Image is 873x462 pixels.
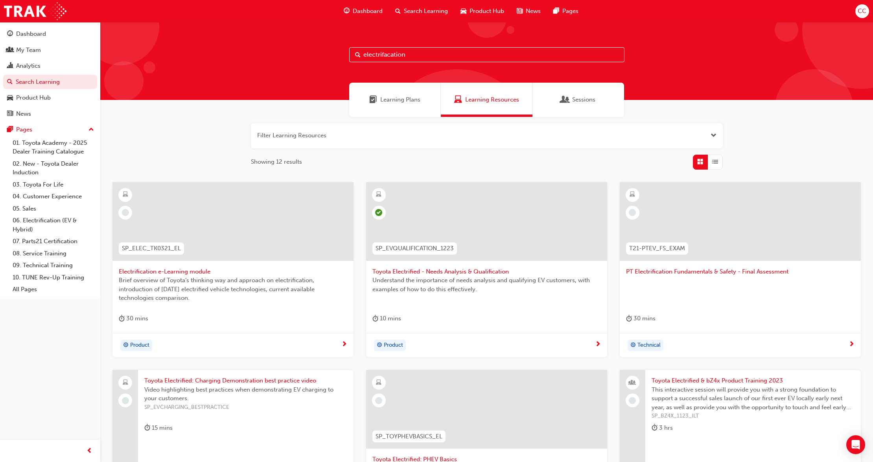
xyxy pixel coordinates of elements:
span: Learning Resources [454,95,462,104]
span: prev-icon [87,446,92,456]
div: 3 hrs [652,423,673,433]
a: guage-iconDashboard [337,3,389,19]
span: learningRecordVerb_NONE-icon [122,397,129,404]
div: Pages [16,125,32,134]
button: CC [855,4,869,18]
span: Understand the importance of needs analysis and qualifying EV customers, with examples of how to ... [372,276,601,294]
span: Product [384,341,403,350]
span: learningResourceType_ELEARNING-icon [123,190,128,200]
span: next-icon [595,341,601,348]
span: search-icon [395,6,401,16]
a: 06. Electrification (EV & Hybrid) [9,214,97,235]
div: My Team [16,46,41,55]
span: Toyota Electrified: Charging Demonstration best practice video [144,376,347,385]
span: learningResourceType_ELEARNING-icon [630,190,635,200]
a: All Pages [9,283,97,296]
span: Toyota Electrified - Needs Analysis & Qualification [372,267,601,276]
span: Learning Plans [369,95,377,104]
a: 07. Parts21 Certification [9,235,97,248]
a: 03. Toyota For Life [9,179,97,191]
span: learningRecordVerb_PASS-icon [375,209,382,216]
span: Grid [697,157,703,166]
a: car-iconProduct Hub [454,3,510,19]
input: Search... [349,47,624,62]
span: next-icon [849,341,855,348]
span: duration-icon [626,314,632,323]
span: duration-icon [652,423,658,433]
span: pages-icon [7,126,13,133]
a: SessionsSessions [532,83,624,117]
button: DashboardMy TeamAnalyticsSearch LearningProduct HubNews [3,25,97,122]
span: Showing 12 results [251,157,302,166]
a: My Team [3,43,97,57]
a: 05. Sales [9,203,97,215]
span: Learning Plans [380,95,420,104]
a: Analytics [3,59,97,73]
span: Search Learning [404,7,448,16]
span: Toyota Electrified & bZ4x Product Training 2023 [652,376,855,385]
span: chart-icon [7,63,13,70]
span: News [526,7,541,16]
span: target-icon [123,340,129,351]
div: 10 mins [372,314,401,323]
div: Analytics [16,61,41,70]
span: CC [858,7,866,16]
span: Dashboard [353,7,383,16]
span: Sessions [572,95,595,104]
a: 01. Toyota Academy - 2025 Dealer Training Catalogue [9,137,97,158]
span: Video highlighting best practices when demonstrating EV charging to your customers. [144,385,347,403]
span: learningRecordVerb_NONE-icon [629,397,636,404]
div: Open Intercom Messenger [846,435,865,454]
span: people-icon [630,378,635,388]
a: Search Learning [3,75,97,89]
a: SP_EVQUALIFICATION_1223Toyota Electrified - Needs Analysis & QualificationUnderstand the importan... [366,182,607,358]
span: T21-PTEV_FS_EXAM [629,244,685,253]
span: up-icon [88,125,94,135]
a: Learning PlansLearning Plans [349,83,441,117]
span: SP_BZ4X_1123_ILT [652,412,855,421]
span: learningRecordVerb_NONE-icon [375,397,382,404]
span: guage-icon [344,6,350,16]
div: News [16,109,31,118]
a: pages-iconPages [547,3,585,19]
span: learningRecordVerb_NONE-icon [629,209,636,216]
span: target-icon [377,340,382,351]
div: 30 mins [626,314,656,323]
a: 02. New - Toyota Dealer Induction [9,158,97,179]
span: Electrification e-Learning module [119,267,347,276]
a: News [3,107,97,121]
a: SP_ELEC_TK0321_ELElectrification e-Learning moduleBrief overview of Toyota’s thinking way and app... [112,182,354,358]
span: news-icon [7,111,13,118]
div: 30 mins [119,314,148,323]
span: learningResourceType_ELEARNING-icon [376,190,381,200]
a: Learning ResourcesLearning Resources [441,83,532,117]
span: learningRecordVerb_NONE-icon [122,209,129,216]
span: guage-icon [7,31,13,38]
span: This interactive session will provide you with a strong foundation to support a successful sales ... [652,385,855,412]
div: Product Hub [16,93,51,102]
span: learningResourceType_ELEARNING-icon [376,378,381,388]
span: Pages [562,7,578,16]
a: 08. Service Training [9,248,97,260]
a: Product Hub [3,91,97,105]
span: duration-icon [144,423,150,433]
a: search-iconSearch Learning [389,3,454,19]
div: 15 mins [144,423,173,433]
span: laptop-icon [123,378,128,388]
a: Dashboard [3,27,97,41]
span: Search [355,50,361,59]
span: duration-icon [372,314,378,323]
button: Pages [3,122,97,137]
a: news-iconNews [510,3,547,19]
span: List [712,157,718,166]
span: SP_ELEC_TK0321_EL [122,244,181,253]
a: 10. TUNE Rev-Up Training [9,272,97,284]
img: Trak [4,2,66,20]
span: next-icon [341,341,347,348]
span: car-icon [460,6,466,16]
span: pages-icon [553,6,559,16]
span: Product [130,341,149,350]
span: Brief overview of Toyota’s thinking way and approach on electrification, introduction of [DATE] e... [119,276,347,303]
span: Open the filter [711,131,716,140]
